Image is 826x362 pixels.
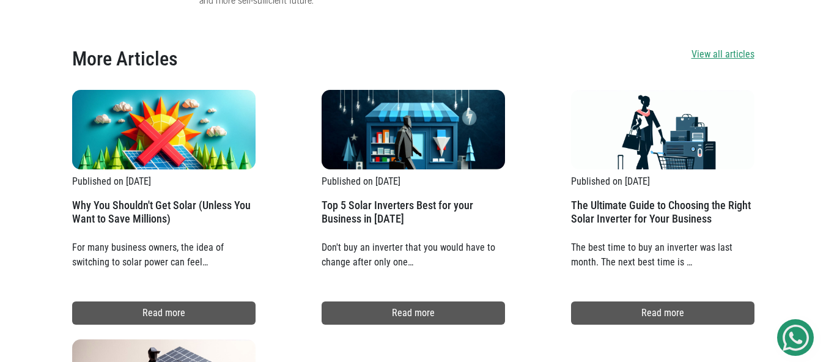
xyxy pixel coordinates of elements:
a: Read more [322,301,505,325]
p: For many business owners, the idea of switching to solar power can feel… [72,235,256,272]
a: Published on [DATE] The Ultimate Guide to Choosing the Right Solar Inverter for Your Business The... [571,90,754,272]
h2: Top 5 Solar Inverters Best for your Business in [DATE] [322,199,505,235]
h2: The Ultimate Guide to Choosing the Right Solar Inverter for Your Business [571,199,754,235]
p: The best time to buy an inverter was last month. The next best time is … [571,235,754,272]
p: Published on [DATE] [571,174,754,189]
p: Don't buy an inverter that you would have to change after only one… [322,235,505,272]
p: Published on [DATE] [72,174,256,189]
img: Get Started On Earthbond Via Whatsapp [783,325,809,351]
a: Read more [571,301,754,325]
a: Published on [DATE] Top 5 Solar Inverters Best for your Business in [DATE] Don't buy an inverter ... [322,90,505,272]
a: Published on [DATE] Why You Shouldn't Get Solar (Unless You Want to Save Millions) For many busin... [72,90,256,272]
h2: More Articles [72,47,178,70]
p: Published on [DATE] [322,174,505,189]
a: View all articles [691,47,754,75]
a: Read more [72,301,256,325]
h2: Why You Shouldn't Get Solar (Unless You Want to Save Millions) [72,199,256,235]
